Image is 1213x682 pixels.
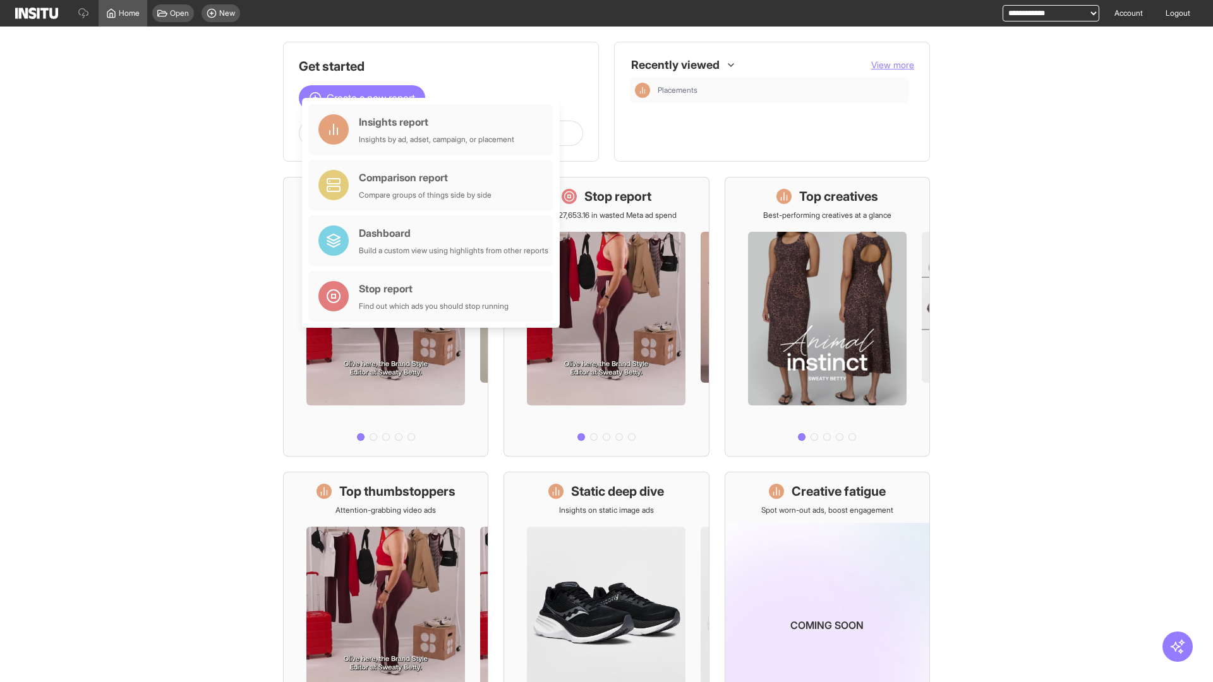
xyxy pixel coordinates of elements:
[658,85,697,95] span: Placements
[359,190,492,200] div: Compare groups of things side by side
[170,8,189,18] span: Open
[283,177,488,457] a: What's live nowSee all active ads instantly
[339,482,456,500] h1: Top thumbstoppers
[327,90,415,105] span: Create a new report
[359,170,492,185] div: Comparison report
[725,177,930,457] a: Top creativesBest-performing creatives at a glance
[359,301,509,311] div: Find out which ads you should stop running
[359,281,509,296] div: Stop report
[658,85,904,95] span: Placements
[219,8,235,18] span: New
[763,210,891,220] p: Best-performing creatives at a glance
[359,246,548,256] div: Build a custom view using highlights from other reports
[504,177,709,457] a: Stop reportSave £27,653.16 in wasted Meta ad spend
[15,8,58,19] img: Logo
[299,57,583,75] h1: Get started
[359,114,514,129] div: Insights report
[871,59,914,71] button: View more
[871,59,914,70] span: View more
[559,505,654,515] p: Insights on static image ads
[335,505,436,515] p: Attention-grabbing video ads
[536,210,677,220] p: Save £27,653.16 in wasted Meta ad spend
[359,135,514,145] div: Insights by ad, adset, campaign, or placement
[571,482,664,500] h1: Static deep dive
[119,8,140,18] span: Home
[359,225,548,241] div: Dashboard
[584,188,651,205] h1: Stop report
[799,188,878,205] h1: Top creatives
[635,83,650,98] div: Insights
[299,85,425,111] button: Create a new report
